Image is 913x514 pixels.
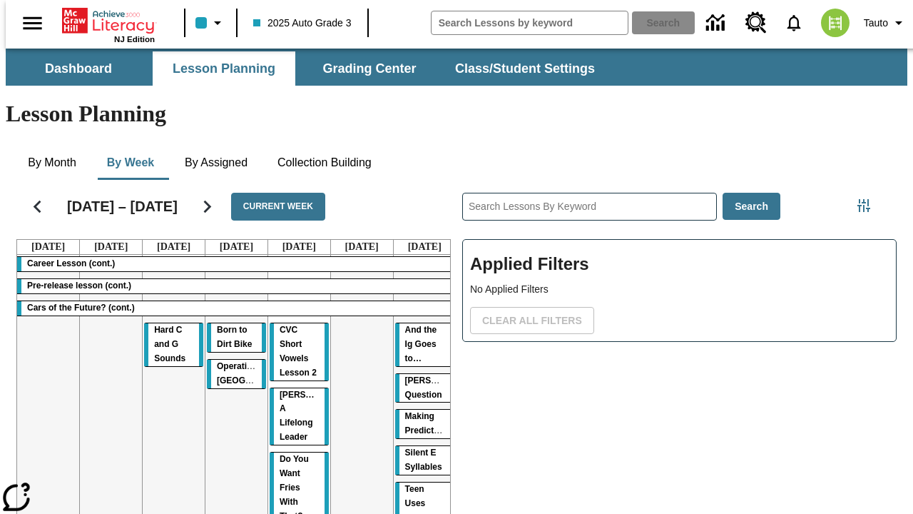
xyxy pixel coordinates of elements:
span: Making Predictions [405,411,452,435]
button: Grading Center [298,51,441,86]
div: Pre-release lesson (cont.) [17,279,456,293]
a: September 21, 2025 [405,240,444,254]
a: Notifications [775,4,812,41]
span: And the Ig Goes to… [405,325,437,363]
input: search field [432,11,628,34]
span: Pre-release lesson (cont.) [27,281,131,291]
a: September 20, 2025 [342,240,382,254]
button: Lesson Planning [153,51,295,86]
div: Home [62,5,155,44]
span: Born to Dirt Bike [217,325,252,349]
button: Dashboard [7,51,150,86]
div: Applied Filters [462,239,897,342]
div: Born to Dirt Bike [207,323,266,352]
div: Joplin's Question [395,374,454,403]
span: Cars of the Future? (cont.) [27,303,135,313]
a: September 17, 2025 [154,240,193,254]
span: CVC Short Vowels Lesson 2 [280,325,317,378]
span: Hard C and G Sounds [154,325,185,363]
div: And the Ig Goes to… [395,323,454,366]
button: By Week [95,146,166,180]
span: Operation London Bridge [217,361,308,385]
p: No Applied Filters [470,282,889,297]
button: Class/Student Settings [444,51,606,86]
img: avatar image [821,9,850,37]
div: CVC Short Vowels Lesson 2 [270,323,329,381]
span: Joplin's Question [405,376,477,400]
span: Tauto [864,16,888,31]
div: Making Predictions [395,410,454,438]
span: Silent E Syllables [405,448,442,472]
div: Career Lesson (cont.) [17,257,456,271]
h2: [DATE] – [DATE] [67,198,178,215]
div: Hard C and G Sounds [144,323,203,366]
div: Silent E Syllables [395,446,454,475]
button: Filters Side menu [850,191,878,220]
button: By Assigned [173,146,259,180]
div: Operation London Bridge [207,360,266,388]
button: Open side menu [11,2,53,44]
button: Select a new avatar [812,4,858,41]
span: Dianne Feinstein: A Lifelong Leader [280,390,355,443]
button: Class color is light blue. Change class color [190,10,232,36]
div: SubNavbar [6,49,907,86]
div: Dianne Feinstein: A Lifelong Leader [270,388,329,445]
h1: Lesson Planning [6,101,907,127]
button: Profile/Settings [858,10,913,36]
button: Next [189,188,225,225]
span: NJ Edition [114,35,155,44]
button: Collection Building [266,146,383,180]
span: Career Lesson (cont.) [27,258,115,268]
button: Current Week [231,193,325,221]
button: By Month [16,146,88,180]
a: September 15, 2025 [29,240,68,254]
input: Search Lessons By Keyword [463,193,716,220]
h2: Applied Filters [470,247,889,282]
a: September 19, 2025 [280,240,319,254]
button: Previous [19,188,56,225]
div: Cars of the Future? (cont.) [17,301,456,316]
button: Search [723,193,780,221]
a: September 16, 2025 [91,240,131,254]
a: September 18, 2025 [217,240,256,254]
span: 2025 Auto Grade 3 [253,16,352,31]
a: Home [62,6,155,35]
div: SubNavbar [6,51,608,86]
a: Data Center [698,4,737,43]
a: Resource Center, Will open in new tab [737,4,775,42]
